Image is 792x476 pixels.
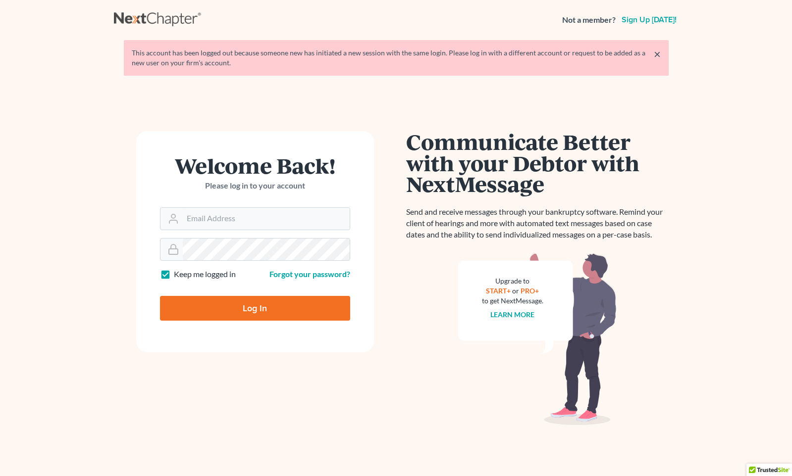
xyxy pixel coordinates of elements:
[269,269,350,279] a: Forgot your password?
[406,206,669,240] p: Send and receive messages through your bankruptcy software. Remind your client of hearings and mo...
[160,155,350,176] h1: Welcome Back!
[132,48,661,68] div: This account has been logged out because someone new has initiated a new session with the same lo...
[512,286,519,295] span: or
[620,16,679,24] a: Sign up [DATE]!
[562,14,616,26] strong: Not a member?
[160,296,350,321] input: Log In
[406,131,669,194] h1: Communicate Better with your Debtor with NextMessage
[458,252,617,426] img: nextmessage_bg-59042aed3d76b12b5cd301f8e5b87938c9018125f34e5fa2b7a6b67550977c72.svg
[183,208,350,230] input: Email Address
[174,269,236,280] label: Keep me logged in
[160,180,350,191] p: Please log in to your account
[521,286,539,295] a: PRO+
[654,48,661,60] a: ×
[482,276,543,286] div: Upgrade to
[486,286,511,295] a: START+
[490,310,534,319] a: Learn more
[482,296,543,306] div: to get NextMessage.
